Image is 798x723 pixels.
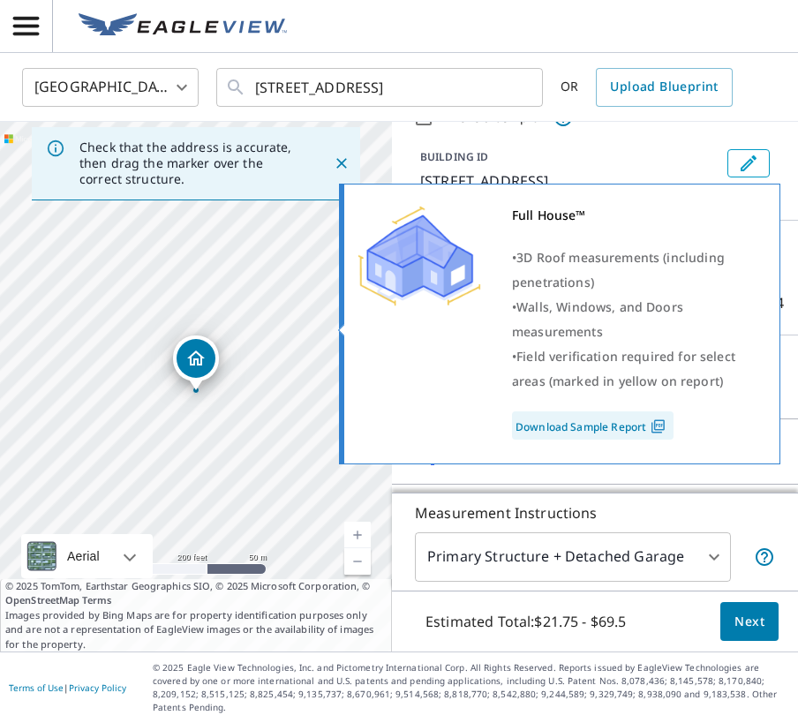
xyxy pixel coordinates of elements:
span: Next [734,611,764,633]
a: Current Level 17, Zoom In [344,522,371,548]
img: Premium [358,203,481,309]
input: Search by address or latitude-longitude [255,63,507,112]
p: Measurement Instructions [415,502,775,523]
a: Terms [82,593,111,606]
a: EV Logo [68,3,297,50]
button: Edit building 1 [727,149,770,177]
span: © 2025 TomTom, Earthstar Geographics SIO, © 2025 Microsoft Corporation, © [5,579,387,608]
button: Close [330,152,353,175]
a: Privacy Policy [69,682,126,694]
img: EV Logo [79,13,287,40]
p: [STREET_ADDRESS] [420,170,720,192]
p: Check that the address is accurate, then drag the marker over the correct structure. [79,139,302,187]
p: BUILDING ID [420,149,488,164]
div: • [512,295,757,344]
div: Aerial [62,534,105,578]
span: Your report will include the primary structure and a detached garage if one exists. [754,546,775,568]
p: | [9,682,126,693]
div: Full House™ [512,203,757,228]
div: OR [561,68,733,107]
span: Walls, Windows, and Doors measurements [512,298,683,340]
div: • [512,344,757,394]
a: Terms of Use [9,682,64,694]
button: Next [720,602,779,642]
div: Dropped pin, building 1, Residential property, 551 THORNEYCROFT DR NW CALGARY AB T2K3K3 [173,335,219,390]
div: • [512,245,757,295]
span: Field verification required for select areas (marked in yellow on report) [512,348,735,389]
div: Aerial [21,534,153,578]
div: Primary Structure + Detached Garage [415,532,731,582]
a: Upload Blueprint [596,68,732,107]
span: Upload Blueprint [610,76,718,98]
a: Download Sample Report [512,411,674,440]
img: Pdf Icon [646,418,670,434]
a: Current Level 17, Zoom Out [344,548,371,575]
span: 3D Roof measurements (including penetrations) [512,249,725,290]
a: OpenStreetMap [5,593,79,606]
div: [GEOGRAPHIC_DATA] [22,63,199,112]
p: Estimated Total: $21.75 - $69.5 [411,602,641,641]
p: © 2025 Eagle View Technologies, Inc. and Pictometry International Corp. All Rights Reserved. Repo... [153,661,789,714]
